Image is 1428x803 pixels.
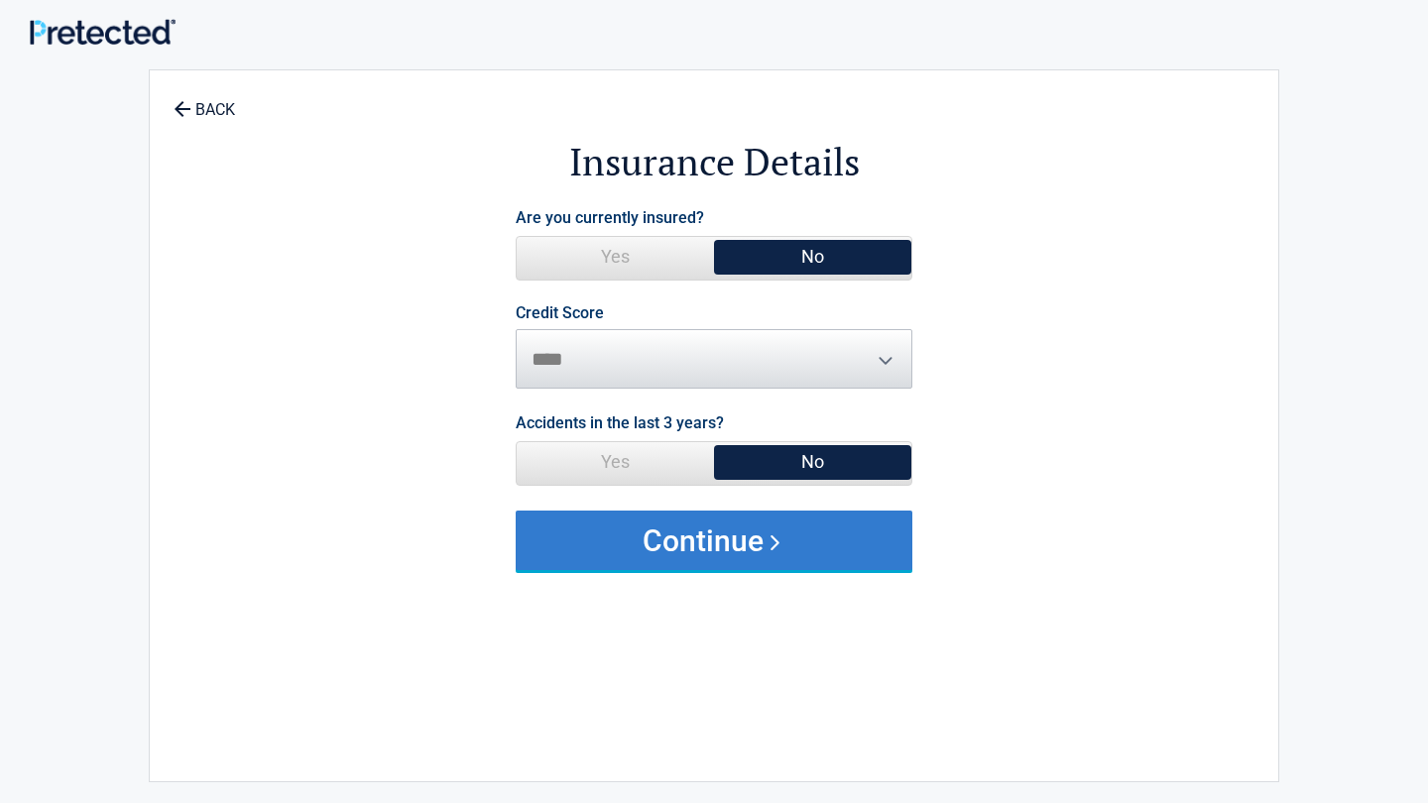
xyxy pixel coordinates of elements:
span: Yes [517,442,714,482]
label: Are you currently insured? [516,204,704,231]
img: Main Logo [30,19,176,46]
label: Credit Score [516,305,604,321]
a: BACK [170,83,239,118]
button: Continue [516,511,912,570]
span: No [714,237,911,277]
label: Accidents in the last 3 years? [516,409,724,436]
span: No [714,442,911,482]
h2: Insurance Details [259,137,1169,187]
span: Yes [517,237,714,277]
